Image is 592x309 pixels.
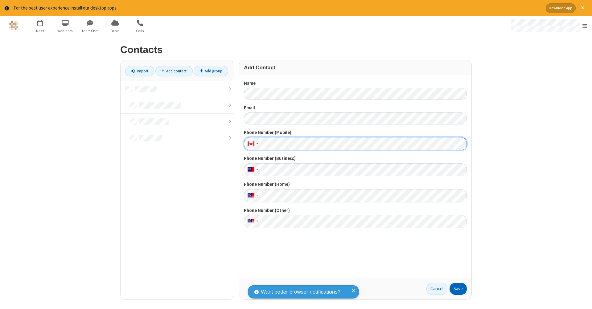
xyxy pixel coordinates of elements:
[14,5,541,12] div: For the best user experience install our desktop apps.
[244,189,260,202] div: United States: + 1
[79,28,102,34] span: Team Chat
[244,80,467,87] label: Name
[244,163,260,177] div: United States: + 1
[54,28,77,34] span: Webinars
[125,66,154,76] a: Import
[9,21,18,30] img: QA Selenium DO NOT DELETE OR CHANGE
[29,28,52,34] span: Meet
[426,283,447,295] a: Cancel
[244,155,467,162] label: Phone Number (Business)
[244,65,467,71] h3: Add Contact
[578,3,587,13] button: Close alert
[244,215,260,228] div: United States: + 1
[244,181,467,188] label: Phone Number (Home)
[505,16,592,35] div: Open menu
[546,3,576,13] button: Download App
[2,16,25,35] button: Logo
[120,44,472,55] h2: Contacts
[129,28,152,34] span: Calls
[244,137,260,150] div: Canada: + 1
[261,288,340,296] span: Want better browser notifications?
[155,66,193,76] a: Add contact
[104,28,127,34] span: Drive
[194,66,228,76] a: Add group
[244,104,467,112] label: Email
[244,207,467,214] label: Phone Number (Other)
[450,283,467,295] button: Save
[244,129,467,136] label: Phone Number (Mobile)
